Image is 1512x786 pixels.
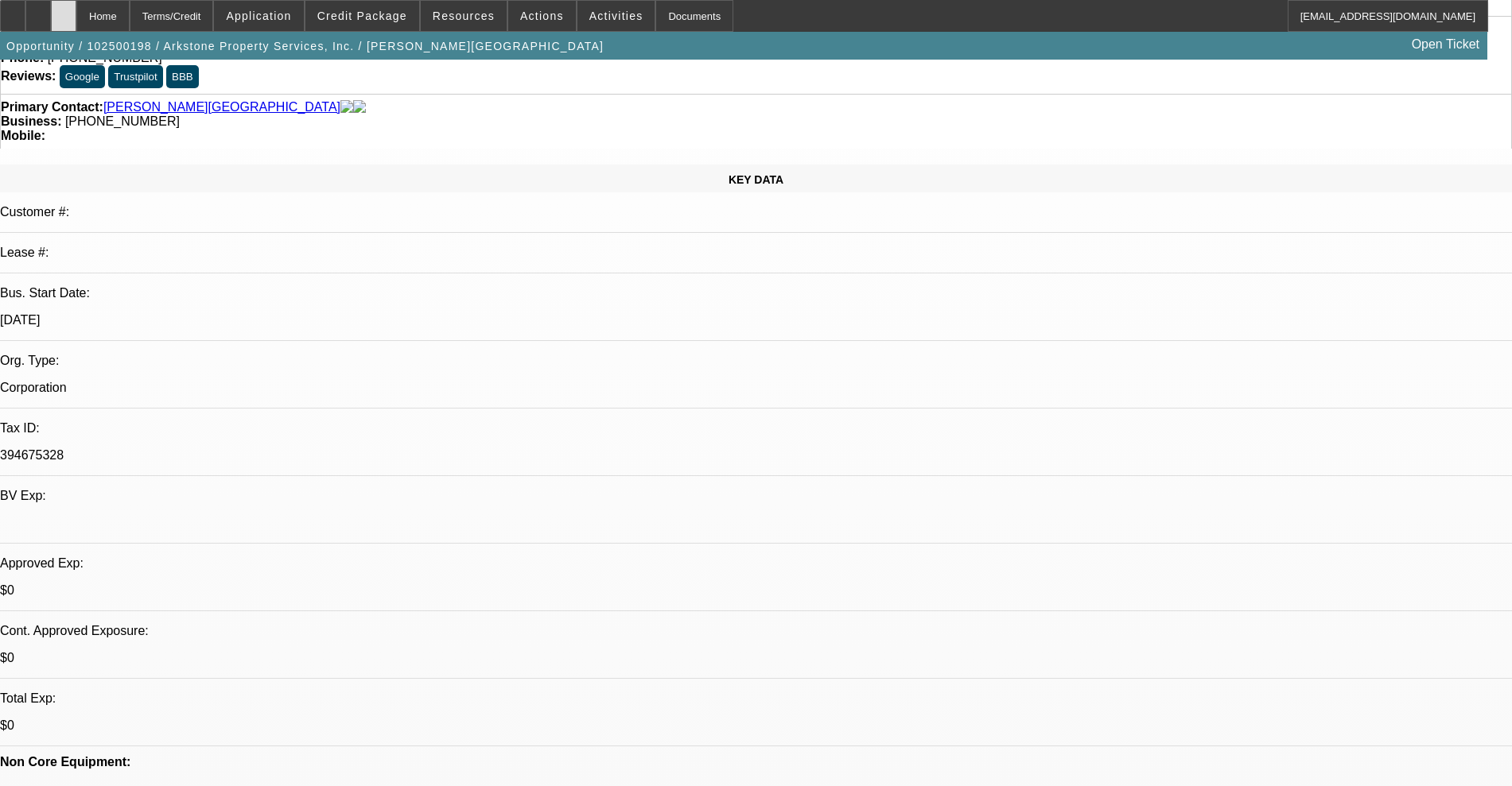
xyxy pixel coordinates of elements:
[65,114,180,128] span: [PHONE_NUMBER]
[729,173,783,186] span: KEY DATA
[577,1,655,31] button: Activities
[1,100,103,114] strong: Primary Contact:
[6,40,604,52] span: Opportunity / 102500198 / Arkstone Property Services, Inc. / [PERSON_NAME][GEOGRAPHIC_DATA]
[589,10,643,22] span: Activities
[108,65,162,88] button: Trustpilot
[433,10,495,22] span: Resources
[1405,31,1486,58] a: Open Ticket
[1,114,61,128] strong: Business:
[305,1,419,31] button: Credit Package
[60,65,105,88] button: Google
[317,10,407,22] span: Credit Package
[520,10,564,22] span: Actions
[1,129,45,142] strong: Mobile:
[166,65,199,88] button: BBB
[214,1,303,31] button: Application
[1,69,56,83] strong: Reviews:
[421,1,507,31] button: Resources
[226,10,291,22] span: Application
[103,100,340,114] a: [PERSON_NAME][GEOGRAPHIC_DATA]
[508,1,576,31] button: Actions
[340,100,353,114] img: facebook-icon.png
[353,100,366,114] img: linkedin-icon.png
